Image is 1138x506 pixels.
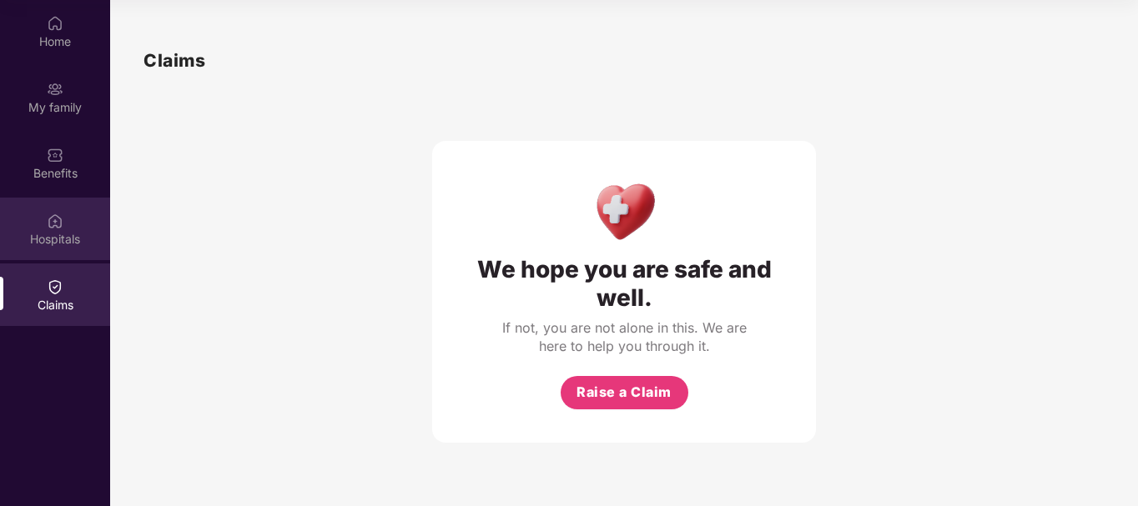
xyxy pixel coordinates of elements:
[47,147,63,163] img: svg+xml;base64,PHN2ZyBpZD0iQmVuZWZpdHMiIHhtbG5zPSJodHRwOi8vd3d3LnczLm9yZy8yMDAwL3N2ZyIgd2lkdGg9Ij...
[47,278,63,295] img: svg+xml;base64,PHN2ZyBpZD0iQ2xhaW0iIHhtbG5zPSJodHRwOi8vd3d3LnczLm9yZy8yMDAwL3N2ZyIgd2lkdGg9IjIwIi...
[561,376,688,409] button: Raise a Claim
[47,213,63,229] img: svg+xml;base64,PHN2ZyBpZD0iSG9zcGl0YWxzIiB4bWxucz0iaHR0cDovL3d3dy53My5vcmcvMjAwMC9zdmciIHdpZHRoPS...
[588,174,661,247] img: Health Care
[499,318,749,355] div: If not, you are not alone in this. We are here to help you through it.
[466,255,783,312] div: We hope you are safe and well.
[47,81,63,98] img: svg+xml;base64,PHN2ZyB3aWR0aD0iMjAiIGhlaWdodD0iMjAiIHZpZXdCb3g9IjAgMCAyMCAyMCIgZmlsbD0ibm9uZSIgeG...
[144,47,205,74] h1: Claims
[577,382,672,403] span: Raise a Claim
[47,15,63,32] img: svg+xml;base64,PHN2ZyBpZD0iSG9tZSIgeG1sbnM9Imh0dHA6Ly93d3cudzMub3JnLzIwMDAvc3ZnIiB3aWR0aD0iMjAiIG...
